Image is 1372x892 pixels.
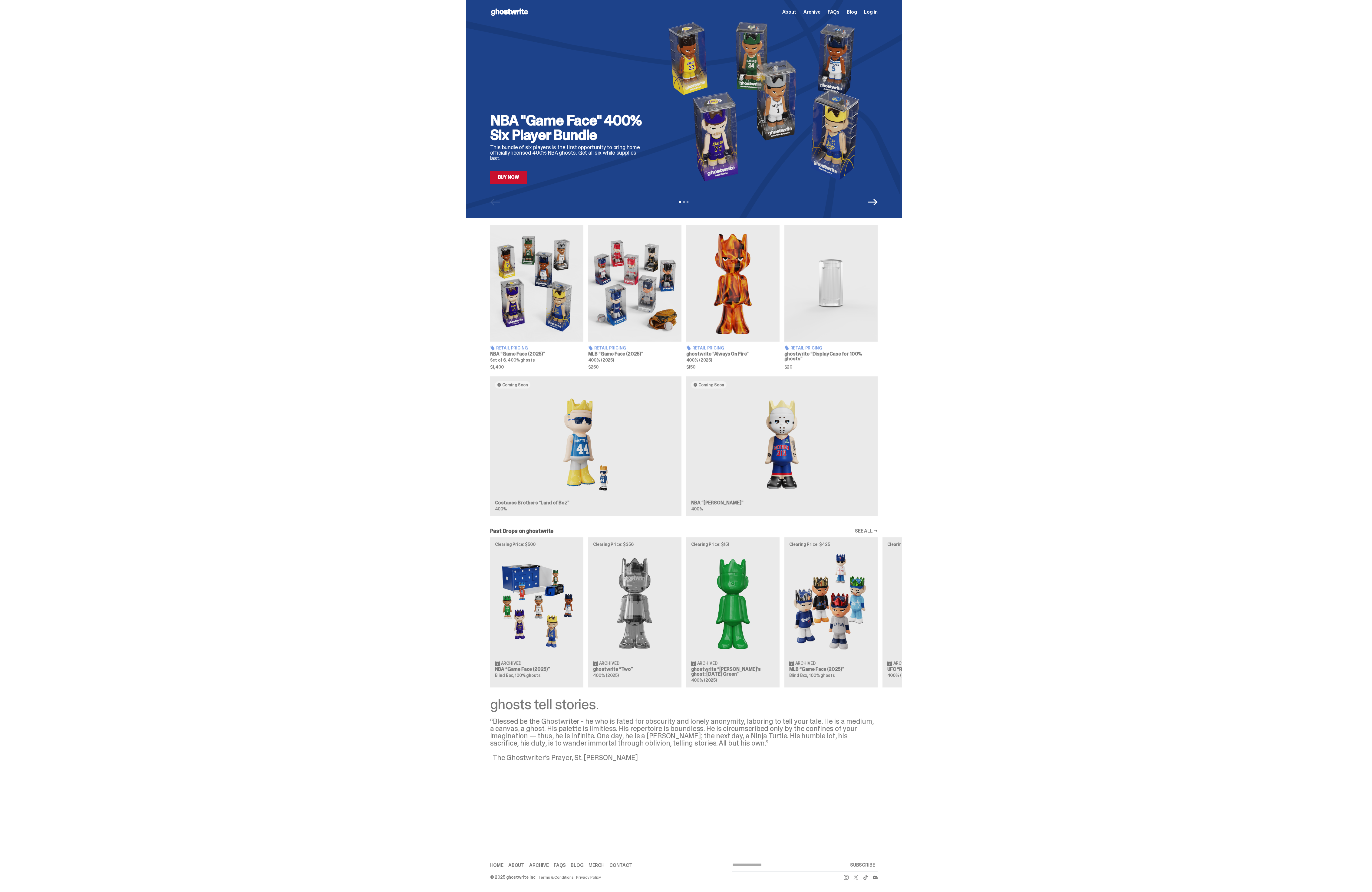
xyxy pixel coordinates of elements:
span: 400% (2025) [887,673,913,678]
p: Clearing Price: $356 [593,542,677,546]
span: 400% (2025) [691,677,717,683]
span: Coming Soon [502,382,528,387]
a: Clearing Price: $150 Ruby Archived [882,537,976,687]
h2: Past Drops on ghostwrite [490,528,554,534]
a: Game Face (2025) Retail Pricing [588,225,681,369]
h3: NBA “Game Face (2025)” [495,667,579,672]
h3: ghostwrite “[PERSON_NAME]'s ghost: [DATE] Green” [691,667,775,677]
a: Display Case for 100% ghosts Retail Pricing [784,225,878,369]
span: Archived [795,661,816,665]
span: 100% ghosts [515,673,540,678]
a: About [508,863,524,868]
span: $1,400 [490,365,583,369]
span: 400% (2025) [686,357,712,363]
span: Coming Soon [698,382,724,387]
span: $150 [686,365,780,369]
p: This bundle of six players is the first opportunity to bring home officially licensed 400% NBA gh... [490,145,648,161]
a: About [782,10,796,15]
a: Blog [847,10,857,15]
a: Privacy Policy [576,875,601,879]
span: 400% (2025) [593,673,619,678]
img: Game Face (2025) [588,225,681,342]
h3: Costacos Brothers “Land of Boz” [495,500,677,505]
span: 100% ghosts [809,673,835,678]
p: Clearing Price: $500 [495,542,579,546]
span: 400% [495,506,507,512]
span: Archived [501,661,521,665]
div: © 2025 ghostwrite inc [490,875,536,879]
span: 400% [691,506,703,512]
img: Game Face (2025) [490,225,583,342]
a: Archive [529,863,549,868]
a: Merch [589,863,605,868]
h3: ghostwrite “Display Case for 100% ghosts” [784,352,878,361]
h3: UFC “Ruby” [887,667,971,672]
button: Next [868,197,878,207]
h3: NBA “[PERSON_NAME]” [691,500,873,505]
a: Clearing Price: $500 Game Face (2025) Archived [490,537,583,687]
a: SEE ALL → [855,529,878,533]
a: Archive [803,10,820,15]
p: Clearing Price: $151 [691,542,775,546]
a: FAQs [554,863,566,868]
span: Archived [893,661,914,665]
img: Game Face (2025) [495,551,579,656]
button: SUBSCRIBE [848,859,878,871]
span: Retail Pricing [594,346,626,350]
span: $250 [588,365,681,369]
img: Always On Fire [686,225,780,342]
h3: ghostwrite “Two” [593,667,677,672]
button: View slide 3 [687,201,688,203]
p: Clearing Price: $150 [887,542,971,546]
span: Blind Box, [789,673,809,678]
img: Ruby [887,551,971,656]
a: Log in [864,10,877,15]
img: NBA "Game Face" 400% Six Player Bundle [657,19,878,184]
a: Home [490,863,503,868]
a: Always On Fire Retail Pricing [686,225,780,369]
span: $20 [784,365,878,369]
h3: NBA “Game Face (2025)” [490,352,583,356]
img: Eminem [691,393,873,496]
h3: ghostwrite “Always On Fire” [686,352,780,356]
img: Two [593,551,677,656]
a: Contact [609,863,632,868]
h3: MLB “Game Face (2025)” [789,667,873,672]
span: Archived [697,661,717,665]
a: Clearing Price: $356 Two Archived [588,537,681,687]
a: Blog [571,863,583,868]
span: Retail Pricing [496,346,528,350]
a: Clearing Price: $425 Game Face (2025) Archived [784,537,878,687]
h2: NBA "Game Face" 400% Six Player Bundle [490,113,648,142]
span: Set of 6, 400% ghosts [490,357,535,363]
span: 400% (2025) [588,357,614,363]
span: Archived [599,661,619,665]
a: Game Face (2025) Retail Pricing [490,225,583,369]
div: “Blessed be the Ghostwriter - he who is fated for obscurity and lonely anonymity, laboring to tel... [490,718,878,761]
img: Schrödinger's ghost: Sunday Green [691,551,775,656]
a: Buy Now [490,171,527,184]
a: Clearing Price: $151 Schrödinger's ghost: Sunday Green Archived [686,537,780,687]
img: Display Case for 100% ghosts [784,225,878,342]
button: View slide 1 [679,201,681,203]
span: Blind Box, [495,673,514,678]
a: Terms & Conditions [538,875,574,879]
img: Land of Boz [495,393,677,496]
button: View slide 2 [683,201,685,203]
h3: MLB “Game Face (2025)” [588,352,681,356]
div: ghosts tell stories. [490,697,878,712]
span: Retail Pricing [790,346,822,350]
img: Game Face (2025) [789,551,873,656]
span: Retail Pricing [692,346,724,350]
p: Clearing Price: $425 [789,542,873,546]
a: FAQs [828,10,839,15]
